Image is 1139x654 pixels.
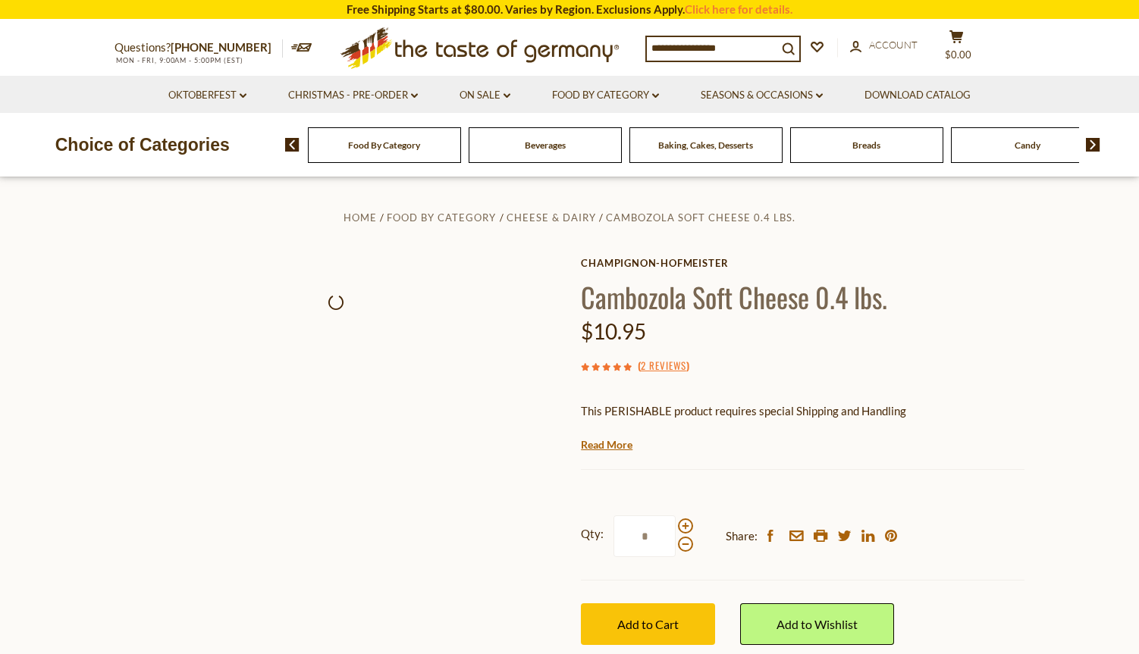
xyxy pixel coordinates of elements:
span: Add to Cart [617,617,679,631]
a: Beverages [525,139,566,151]
p: This PERISHABLE product requires special Shipping and Handling [581,402,1024,421]
a: Oktoberfest [168,87,246,104]
a: Baking, Cakes, Desserts [658,139,753,151]
button: $0.00 [933,30,979,67]
a: Food By Category [348,139,420,151]
a: Cambozola Soft Cheese 0.4 lbs. [606,211,795,224]
a: Download Catalog [864,87,971,104]
a: Read More [581,437,632,452]
p: Questions? [115,38,283,58]
a: Breads [852,139,880,151]
img: next arrow [1086,138,1100,152]
input: Qty: [613,515,676,557]
a: 2 Reviews [641,358,686,374]
a: Food By Category [387,211,496,224]
h1: Cambozola Soft Cheese 0.4 lbs. [581,280,1024,314]
strong: Qty: [581,524,604,543]
a: Candy [1015,139,1040,151]
a: Cheese & Dairy [507,211,596,224]
span: Share: [726,527,758,546]
span: ( ) [638,358,689,373]
a: Champignon-Hofmeister [581,257,1024,269]
a: Add to Wishlist [740,603,894,645]
span: $10.95 [581,318,646,344]
span: Account [869,39,918,51]
a: [PHONE_NUMBER] [171,40,271,54]
a: Click here for details. [685,2,792,16]
span: MON - FRI, 9:00AM - 5:00PM (EST) [115,56,243,64]
a: Food By Category [552,87,659,104]
li: We will ship this product in heat-protective packaging and ice. [595,432,1024,451]
a: Christmas - PRE-ORDER [288,87,418,104]
img: previous arrow [285,138,300,152]
a: Home [344,211,377,224]
a: Account [850,37,918,54]
a: On Sale [460,87,510,104]
button: Add to Cart [581,603,715,645]
span: $0.00 [945,49,971,61]
a: Seasons & Occasions [701,87,823,104]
